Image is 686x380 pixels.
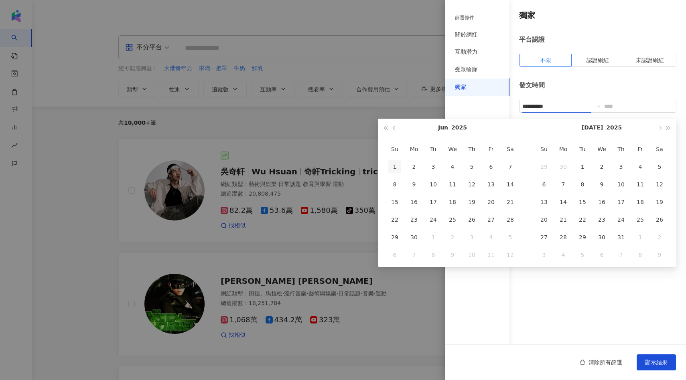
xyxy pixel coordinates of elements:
[465,196,478,208] div: 19
[427,249,440,261] div: 8
[455,66,477,74] div: 受眾輪廓
[462,176,481,193] td: 2025-06-12
[462,193,481,211] td: 2025-06-19
[650,193,669,211] td: 2025-07-19
[595,231,608,244] div: 30
[388,249,401,261] div: 6
[446,196,459,208] div: 18
[501,158,520,176] td: 2025-06-07
[580,360,585,365] span: delete
[631,211,650,228] td: 2025-07-25
[438,119,448,137] button: Jun
[595,160,608,173] div: 2
[404,193,424,211] td: 2025-06-16
[385,158,404,176] td: 2025-06-01
[462,158,481,176] td: 2025-06-05
[404,246,424,264] td: 2025-07-07
[424,140,443,158] th: Tu
[465,213,478,226] div: 26
[534,193,554,211] td: 2025-07-13
[451,119,467,137] button: 2025
[538,196,550,208] div: 13
[504,249,517,261] div: 12
[573,193,592,211] td: 2025-07-15
[576,196,589,208] div: 15
[485,231,497,244] div: 4
[481,158,501,176] td: 2025-06-06
[554,246,573,264] td: 2025-08-04
[385,176,404,193] td: 2025-06-08
[595,213,608,226] div: 23
[481,193,501,211] td: 2025-06-20
[504,160,517,173] div: 7
[481,211,501,228] td: 2025-06-27
[455,31,477,39] div: 關於網紅
[462,228,481,246] td: 2025-07-03
[611,140,631,158] th: Th
[650,246,669,264] td: 2025-08-09
[592,140,611,158] th: We
[404,158,424,176] td: 2025-06-02
[504,213,517,226] div: 28
[462,211,481,228] td: 2025-06-26
[504,196,517,208] div: 21
[455,83,466,91] div: 獨家
[634,249,647,261] div: 8
[634,178,647,191] div: 11
[443,228,462,246] td: 2025-07-02
[504,231,517,244] div: 5
[424,228,443,246] td: 2025-07-01
[443,140,462,158] th: We
[576,231,589,244] div: 29
[501,193,520,211] td: 2025-06-21
[424,158,443,176] td: 2025-06-03
[519,10,676,21] h4: 獨家
[538,178,550,191] div: 6
[615,196,627,208] div: 17
[631,246,650,264] td: 2025-08-08
[634,213,647,226] div: 25
[424,246,443,264] td: 2025-07-08
[540,57,551,63] span: 不限
[650,211,669,228] td: 2025-07-26
[385,193,404,211] td: 2025-06-15
[636,57,664,63] span: 未認證網紅
[538,213,550,226] div: 20
[388,178,401,191] div: 8
[538,231,550,244] div: 27
[592,211,611,228] td: 2025-07-23
[404,211,424,228] td: 2025-06-23
[504,178,517,191] div: 14
[573,140,592,158] th: Tu
[446,231,459,244] div: 2
[557,178,570,191] div: 7
[615,213,627,226] div: 24
[408,249,420,261] div: 7
[557,231,570,244] div: 28
[576,178,589,191] div: 8
[427,196,440,208] div: 17
[650,176,669,193] td: 2025-07-12
[427,178,440,191] div: 10
[595,103,601,109] span: swap-right
[481,176,501,193] td: 2025-06-13
[634,160,647,173] div: 4
[576,160,589,173] div: 1
[385,228,404,246] td: 2025-06-29
[501,176,520,193] td: 2025-06-14
[443,211,462,228] td: 2025-06-25
[443,176,462,193] td: 2025-06-11
[653,249,666,261] div: 9
[443,158,462,176] td: 2025-06-04
[611,246,631,264] td: 2025-08-07
[611,211,631,228] td: 2025-07-24
[388,213,401,226] div: 22
[485,160,497,173] div: 6
[576,213,589,226] div: 22
[408,160,420,173] div: 2
[631,176,650,193] td: 2025-07-11
[595,178,608,191] div: 9
[462,246,481,264] td: 2025-07-10
[554,228,573,246] td: 2025-07-28
[534,211,554,228] td: 2025-07-20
